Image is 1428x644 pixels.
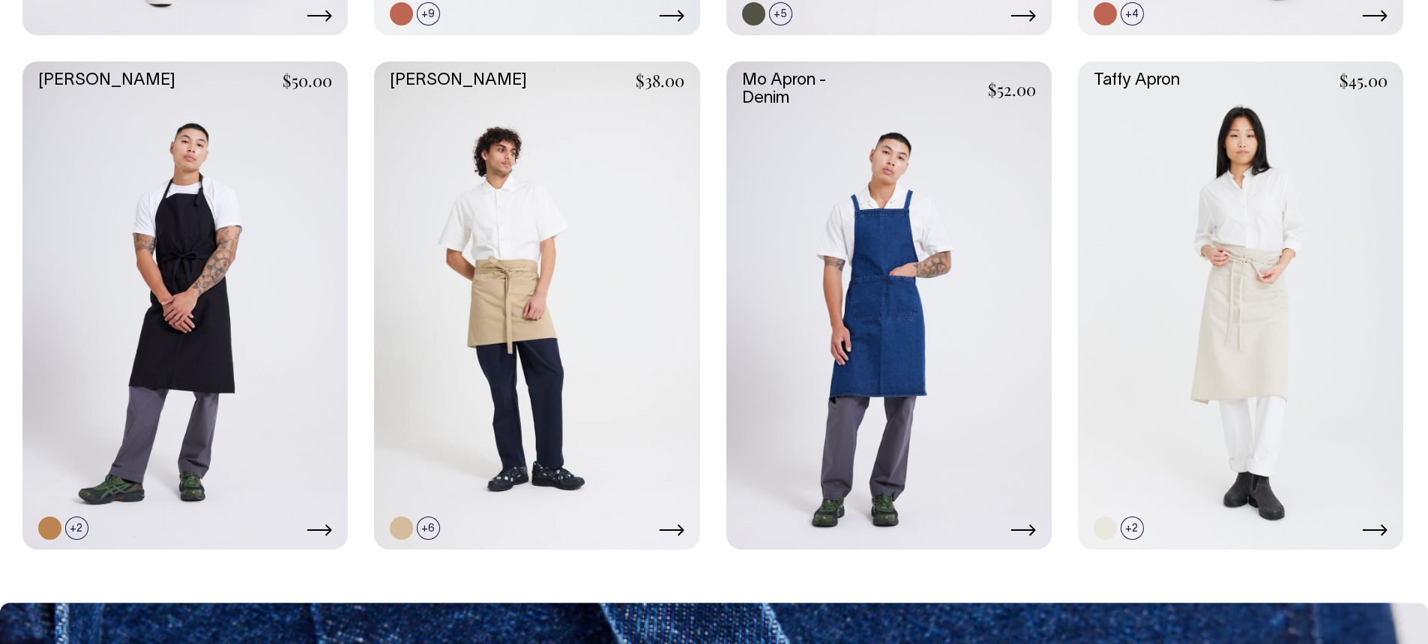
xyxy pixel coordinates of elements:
span: +9 [417,2,440,25]
span: +5 [769,2,792,25]
span: +6 [417,517,440,540]
span: +2 [1121,517,1144,540]
span: +4 [1121,2,1144,25]
span: +2 [65,517,88,540]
